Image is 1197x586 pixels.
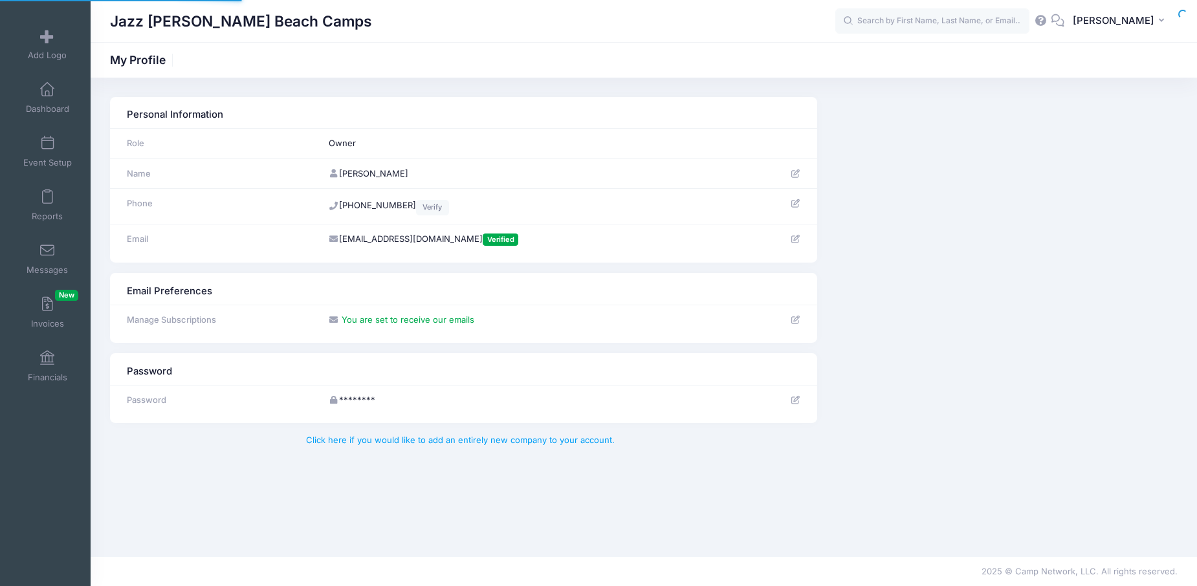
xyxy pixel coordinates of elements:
[416,200,449,215] a: Verify
[120,279,807,298] div: Email Preferences
[17,236,78,281] a: Messages
[31,318,64,329] span: Invoices
[322,224,747,254] td: [EMAIL_ADDRESS][DOMAIN_NAME]
[32,211,63,222] span: Reports
[120,314,316,327] div: Manage Subscriptions
[835,8,1029,34] input: Search by First Name, Last Name, or Email...
[55,290,78,301] span: New
[23,157,72,168] span: Event Setup
[1064,6,1178,36] button: [PERSON_NAME]
[120,103,807,122] div: Personal Information
[110,53,177,67] h1: My Profile
[120,168,316,180] div: Name
[17,290,78,335] a: InvoicesNew
[17,21,78,67] a: Add Logo
[17,343,78,389] a: Financials
[1073,14,1154,28] span: [PERSON_NAME]
[120,394,316,407] div: Password
[28,50,67,61] span: Add Logo
[17,182,78,228] a: Reports
[322,189,747,224] td: [PHONE_NUMBER]
[28,372,67,383] span: Financials
[120,233,316,246] div: Email
[120,360,807,378] div: Password
[322,158,747,189] td: [PERSON_NAME]
[110,6,372,36] h1: Jazz [PERSON_NAME] Beach Camps
[17,129,78,174] a: Event Setup
[26,103,69,114] span: Dashboard
[120,197,316,210] div: Phone
[342,314,474,325] span: You are set to receive our emails
[982,566,1178,576] span: 2025 © Camp Network, LLC. All rights reserved.
[306,435,615,445] a: Click here if you would like to add an entirely new company to your account.
[120,137,316,150] div: Role
[17,75,78,120] a: Dashboard
[322,129,747,159] td: Owner
[483,233,518,246] span: Verified
[27,265,68,276] span: Messages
